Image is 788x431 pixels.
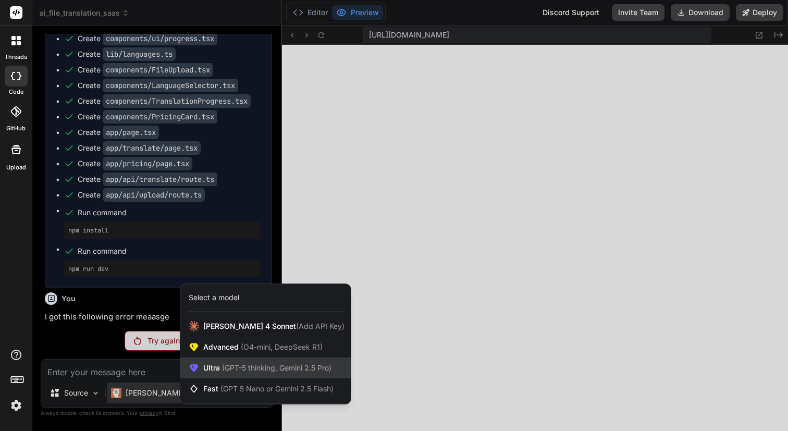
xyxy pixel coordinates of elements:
[296,322,344,330] span: (Add API Key)
[5,53,27,61] label: threads
[203,384,334,394] span: Fast
[220,384,334,393] span: (GPT 5 Nano or Gemini 2.5 Flash)
[189,292,239,303] div: Select a model
[203,321,344,331] span: [PERSON_NAME] 4 Sonnet
[220,363,331,372] span: (GPT-5 thinking, Gemini 2.5 Pro)
[203,363,331,373] span: Ultra
[6,163,26,172] label: Upload
[6,124,26,133] label: GitHub
[7,397,25,414] img: settings
[9,88,23,96] label: code
[239,342,323,351] span: (O4-mini, DeepSeek R1)
[203,342,323,352] span: Advanced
